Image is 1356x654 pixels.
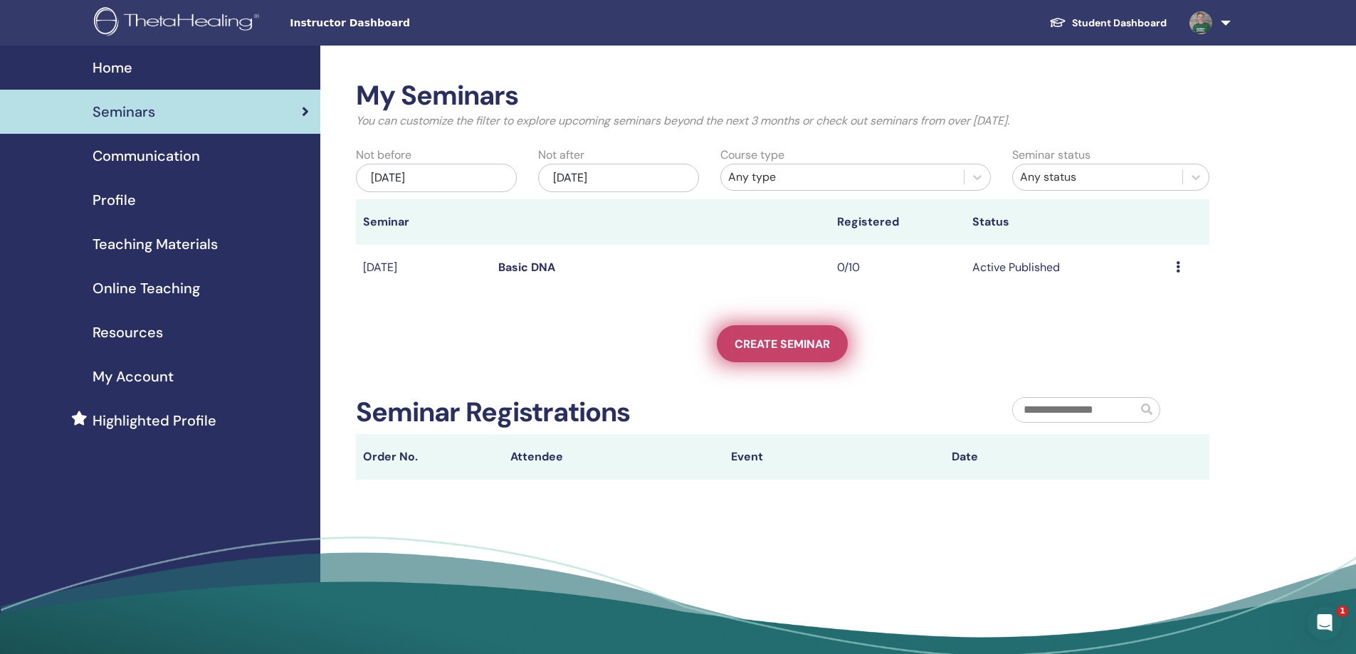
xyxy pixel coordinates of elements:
span: Highlighted Profile [93,410,216,431]
iframe: Intercom live chat [1308,606,1342,640]
span: Profile [93,189,136,211]
th: Registered [830,199,965,245]
td: 0/10 [830,245,965,291]
span: Instructor Dashboard [290,16,503,31]
div: [DATE] [356,164,517,192]
span: Online Teaching [93,278,200,299]
label: Not before [356,147,411,164]
th: Seminar [356,199,491,245]
span: Resources [93,322,163,343]
span: My Account [93,366,174,387]
div: Any type [728,169,957,186]
th: Order No. [356,434,503,480]
img: default.jpg [1189,11,1212,34]
label: Seminar status [1012,147,1090,164]
a: Basic DNA [498,260,555,275]
span: 1 [1337,606,1348,617]
span: Create seminar [735,337,830,352]
span: Teaching Materials [93,233,218,255]
img: logo.png [94,7,264,39]
a: Student Dashboard [1038,10,1178,36]
div: Any status [1020,169,1175,186]
h2: My Seminars [356,80,1209,112]
td: Active Published [965,245,1168,291]
th: Status [965,199,1168,245]
label: Not after [538,147,584,164]
th: Date [945,434,1165,480]
p: You can customize the filter to explore upcoming seminars beyond the next 3 months or check out s... [356,112,1209,130]
span: Home [93,57,132,78]
div: [DATE] [538,164,699,192]
label: Course type [720,147,784,164]
img: graduation-cap-white.svg [1049,16,1066,28]
h2: Seminar Registrations [356,396,630,429]
td: [DATE] [356,245,491,291]
th: Attendee [503,434,724,480]
span: Seminars [93,101,155,122]
span: Communication [93,145,200,167]
th: Event [724,434,945,480]
a: Create seminar [717,325,848,362]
